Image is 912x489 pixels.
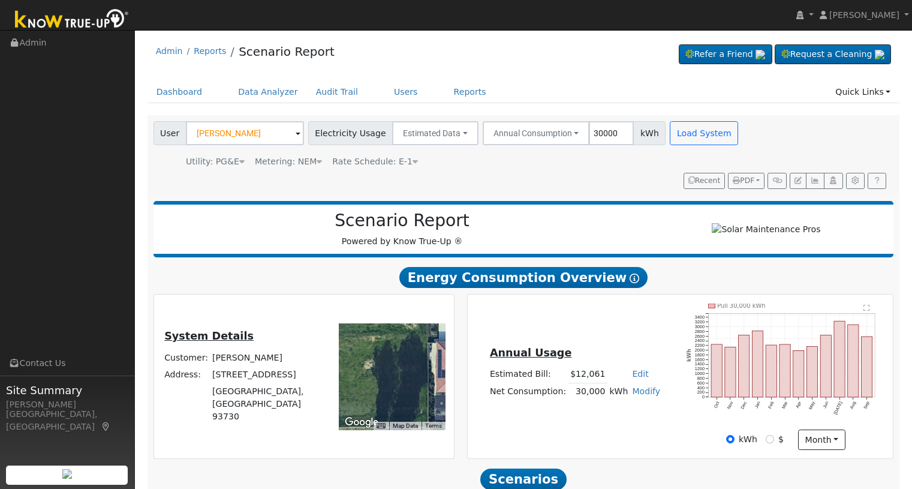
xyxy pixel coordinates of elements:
[695,328,705,334] text: 2800
[6,408,128,433] div: [GEOGRAPHIC_DATA], [GEOGRAPHIC_DATA]
[695,357,705,362] text: 1600
[795,400,803,409] text: Apr
[794,350,805,397] rect: onclick=""
[342,415,381,430] img: Google
[162,366,210,383] td: Address:
[607,383,630,400] td: kWh
[728,173,764,190] button: PDF
[808,400,817,410] text: May
[753,331,763,397] rect: onclick=""
[833,401,844,416] text: [DATE]
[739,433,757,446] label: kWh
[194,46,226,56] a: Reports
[392,121,478,145] button: Estimated Data
[633,121,666,145] span: kWh
[790,173,806,190] button: Edit User
[186,121,304,145] input: Select a User
[697,376,705,381] text: 800
[308,121,393,145] span: Electricity Usage
[695,333,705,338] text: 2600
[332,157,418,166] span: Alias: None
[670,121,738,145] button: Load System
[156,46,183,56] a: Admin
[697,390,705,395] text: 200
[490,347,571,359] u: Annual Usage
[862,337,873,397] rect: onclick=""
[210,349,323,366] td: [PERSON_NAME]
[778,433,784,446] label: $
[630,274,639,283] i: Show Help
[632,369,648,379] a: Edit
[164,330,254,342] u: System Details
[393,422,418,430] button: Map Data
[780,344,791,397] rect: onclick=""
[726,400,735,410] text: Nov
[153,121,186,145] span: User
[6,398,128,411] div: [PERSON_NAME]
[307,81,367,103] a: Audit Trail
[725,347,736,397] rect: onclick=""
[868,173,886,190] a: Help Link
[695,352,705,358] text: 1800
[695,324,705,329] text: 3000
[62,469,72,479] img: retrieve
[739,335,750,397] rect: onclick=""
[850,401,858,410] text: Aug
[766,435,774,443] input: $
[6,382,128,398] span: Site Summary
[695,338,705,343] text: 2400
[399,267,648,289] span: Energy Consumption Overview
[806,173,824,190] button: Multi-Series Graph
[767,401,775,410] text: Feb
[695,343,705,348] text: 2200
[826,81,899,103] a: Quick Links
[342,415,381,430] a: Open this area in Google Maps (opens a new window)
[445,81,495,103] a: Reports
[9,7,135,34] img: Know True-Up
[807,346,818,397] rect: onclick=""
[756,50,765,59] img: retrieve
[568,366,607,383] td: $12,061
[718,302,766,309] text: Pull 30,000 kWh
[697,380,705,386] text: 600
[864,304,871,311] text: 
[632,386,660,396] a: Modify
[766,345,777,397] rect: onclick=""
[702,394,705,400] text: 0
[679,44,772,65] a: Refer a Friend
[568,383,607,400] td: 30,000
[687,349,693,362] text: kWh
[487,383,568,400] td: Net Consumption:
[229,81,307,103] a: Data Analyzer
[425,422,442,429] a: Terms (opens in new tab)
[798,430,845,450] button: month
[165,211,639,231] h2: Scenario Report
[255,155,322,168] div: Metering: NEM
[824,173,842,190] button: Login As
[239,44,335,59] a: Scenario Report
[733,176,754,185] span: PDF
[754,401,761,410] text: Jan
[684,173,726,190] button: Recent
[695,319,705,325] text: 3200
[740,400,748,410] text: Dec
[848,325,859,397] rect: onclick=""
[846,173,865,190] button: Settings
[829,10,899,20] span: [PERSON_NAME]
[875,50,884,59] img: retrieve
[713,401,721,409] text: Oct
[159,211,645,248] div: Powered by Know True-Up ®
[101,422,112,431] a: Map
[483,121,590,145] button: Annual Consumption
[823,401,830,410] text: Jun
[711,344,722,397] rect: onclick=""
[695,314,705,320] text: 3400
[863,401,872,410] text: Sep
[210,383,323,425] td: [GEOGRAPHIC_DATA], [GEOGRAPHIC_DATA] 93730
[767,173,786,190] button: Generate Report Link
[186,155,245,168] div: Utility: PG&E
[162,349,210,366] td: Customer:
[695,361,705,367] text: 1400
[487,366,568,383] td: Estimated Bill:
[695,371,705,376] text: 1000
